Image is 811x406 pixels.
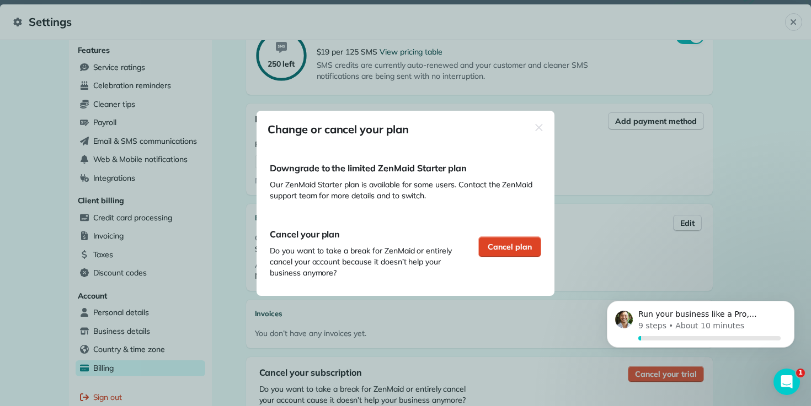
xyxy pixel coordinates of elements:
span: Downgrade to the limited ZenMaid Starter plan [270,163,467,174]
span: 1 [796,369,805,377]
span: Cancel your plan [270,229,340,240]
iframe: Intercom notifications message [590,288,811,365]
span: Do you want to take a break for ZenMaid or entirely cancel your account because it doesn’t help y... [270,245,456,278]
h1: Change or cancel your plan [268,122,409,137]
button: Cancel plan [478,236,541,257]
iframe: Intercom live chat [773,369,800,395]
span: Cancel plan [488,241,532,252]
span: Our ZenMaid Starter plan is available for some users. Contact the ZenMaid support team for more d... [270,179,541,201]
